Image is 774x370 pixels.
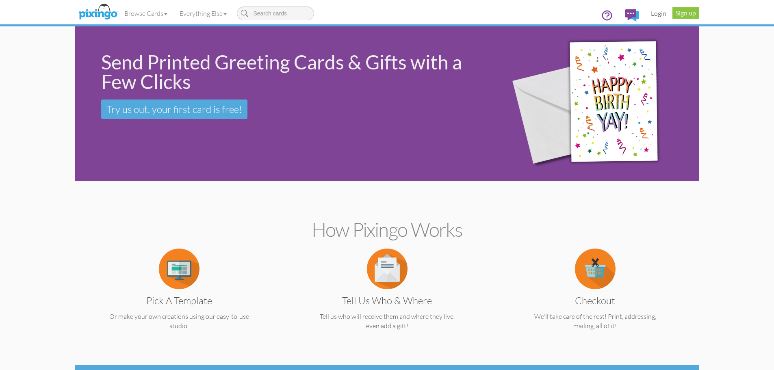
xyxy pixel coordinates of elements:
div: Send Printed Greeting Cards & Gifts with a Few Clicks [101,52,485,91]
a: Sign up [672,7,699,19]
img: pixingo logo [76,2,119,22]
h3: Tell us Who & Where [305,295,469,306]
a: Pick a Template Or make your own creations using our easy-to-use studio. [91,264,267,331]
img: 942c5090-71ba-4bfc-9a92-ca782dcda692.png [498,15,694,193]
a: Everything Else [173,3,233,24]
h2: How Pixingo works [89,219,685,240]
p: We'll take care of the rest! Print, addressing, mailing, all of it! [507,312,683,331]
p: Or make your own creations using our easy-to-use studio. [91,312,267,331]
p: Tell us who will receive them and where they live, even add a gift! [299,312,475,331]
a: Checkout We'll take care of the rest! Print, addressing, mailing, all of it! [507,264,683,331]
span: Try us out, your first card is free! [106,103,242,115]
img: item.alt [159,249,199,289]
h3: Checkout [513,295,677,306]
input: Search cards [237,6,314,20]
h3: Pick a Template [97,295,261,306]
a: Tell us Who & Where Tell us who will receive them and where they live, even add a gift! [299,264,475,331]
img: item.alt [367,249,408,289]
img: comments.svg [625,9,639,22]
a: Try us out, your first card is free! [101,100,247,119]
a: Browse Cards [118,3,173,24]
a: Login [645,3,672,24]
img: item.alt [575,249,616,289]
